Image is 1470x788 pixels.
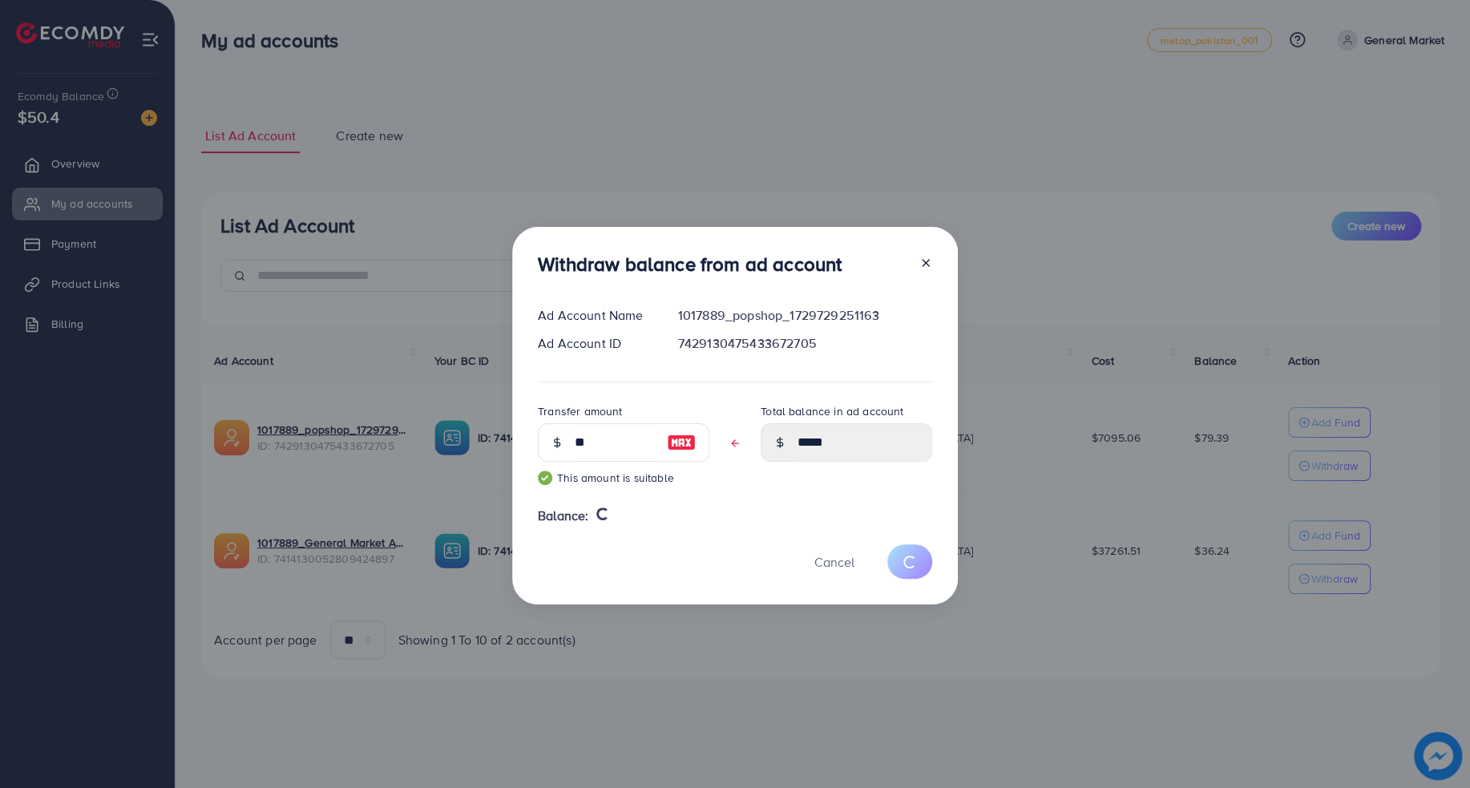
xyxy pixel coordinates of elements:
span: Balance: [538,507,588,525]
small: This amount is suitable [538,470,709,486]
label: Total balance in ad account [761,403,903,419]
div: 1017889_popshop_1729729251163 [665,306,945,325]
label: Transfer amount [538,403,622,419]
span: Cancel [814,553,854,571]
div: Ad Account Name [525,306,665,325]
h3: Withdraw balance from ad account [538,253,842,276]
img: guide [538,471,552,485]
div: 7429130475433672705 [665,334,945,353]
div: Ad Account ID [525,334,665,353]
button: Cancel [794,544,874,579]
img: image [667,433,696,452]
